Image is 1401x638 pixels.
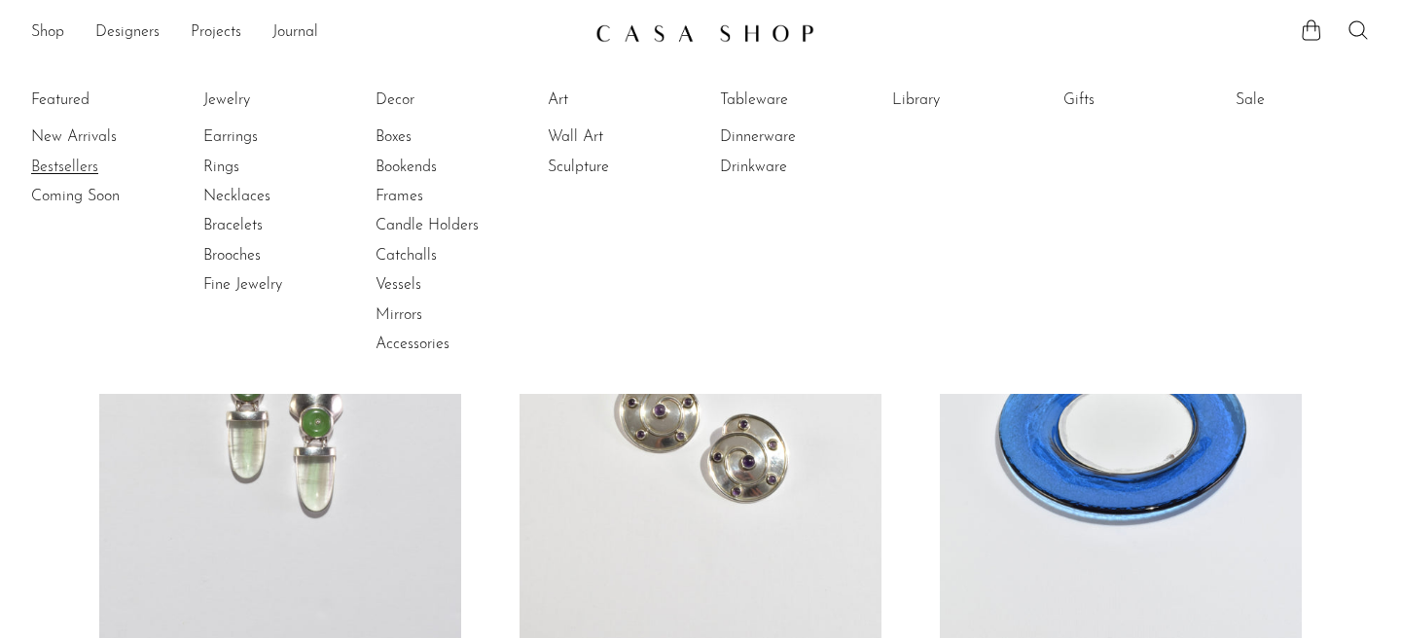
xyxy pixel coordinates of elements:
[95,20,160,46] a: Designers
[376,274,521,296] a: Vessels
[203,157,349,178] a: Rings
[376,157,521,178] a: Bookends
[1063,89,1209,111] a: Gifts
[1236,86,1382,123] ul: Sale
[720,157,866,178] a: Drinkware
[720,89,866,111] a: Tableware
[203,274,349,296] a: Fine Jewelry
[376,86,521,360] ul: Decor
[203,126,349,148] a: Earrings
[720,126,866,148] a: Dinnerware
[892,86,1038,123] ul: Library
[203,245,349,266] a: Brooches
[31,157,177,178] a: Bestsellers
[272,20,318,46] a: Journal
[191,20,241,46] a: Projects
[31,126,177,148] a: New Arrivals
[548,86,694,182] ul: Art
[376,89,521,111] a: Decor
[376,186,521,207] a: Frames
[1063,86,1209,123] ul: Gifts
[203,89,349,111] a: Jewelry
[203,86,349,301] ul: Jewelry
[376,215,521,236] a: Candle Holders
[548,126,694,148] a: Wall Art
[376,334,521,355] a: Accessories
[548,89,694,111] a: Art
[376,126,521,148] a: Boxes
[31,17,580,50] nav: Desktop navigation
[31,186,177,207] a: Coming Soon
[1236,89,1382,111] a: Sale
[31,123,177,211] ul: Featured
[31,17,580,50] ul: NEW HEADER MENU
[376,304,521,326] a: Mirrors
[31,20,64,46] a: Shop
[720,86,866,182] ul: Tableware
[548,157,694,178] a: Sculpture
[376,245,521,266] a: Catchalls
[892,89,1038,111] a: Library
[203,215,349,236] a: Bracelets
[203,186,349,207] a: Necklaces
